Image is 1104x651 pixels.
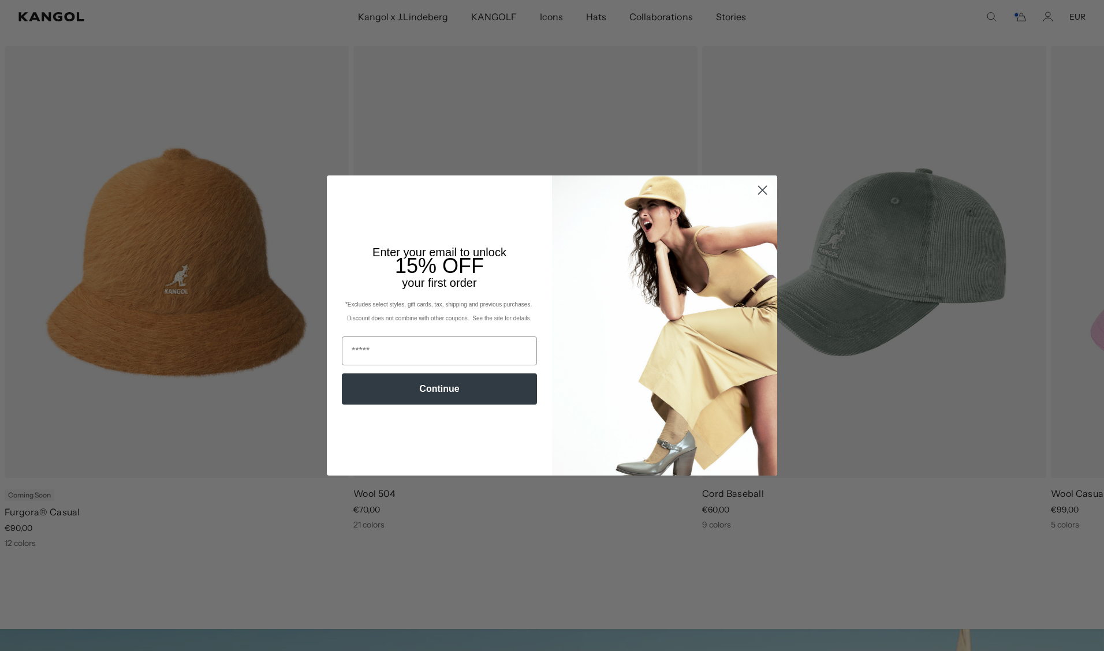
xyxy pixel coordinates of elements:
button: Close dialog [752,180,773,200]
button: Continue [342,373,537,405]
span: 15% OFF [395,254,484,278]
span: *Excludes select styles, gift cards, tax, shipping and previous purchases. Discount does not comb... [345,301,534,321]
input: Email [342,336,537,365]
span: Enter your email to unlock [372,246,506,259]
img: 93be19ad-e773-4382-80b9-c9d740c9197f.jpeg [552,175,777,476]
span: your first order [402,276,476,289]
